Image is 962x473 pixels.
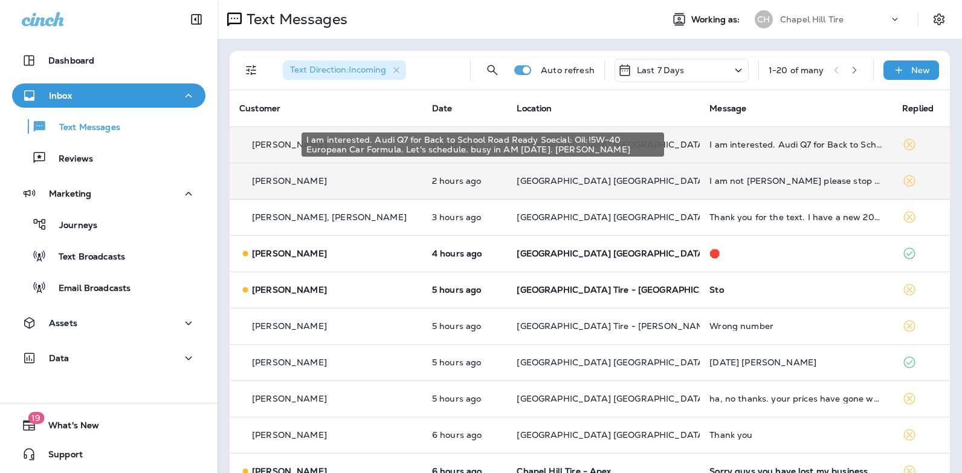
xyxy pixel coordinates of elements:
[517,212,707,223] span: [GEOGRAPHIC_DATA] [GEOGRAPHIC_DATA]
[12,181,205,206] button: Marketing
[517,393,810,404] span: [GEOGRAPHIC_DATA] [GEOGRAPHIC_DATA] - [GEOGRAPHIC_DATA]
[252,176,327,186] p: [PERSON_NAME]
[12,243,205,269] button: Text Broadcasts
[911,65,930,75] p: New
[517,248,707,259] span: [GEOGRAPHIC_DATA] [GEOGRAPHIC_DATA]
[637,65,685,75] p: Last 7 Days
[709,285,883,295] div: Sto
[49,91,72,100] p: Inbox
[12,83,205,108] button: Inbox
[252,321,327,331] p: [PERSON_NAME]
[252,394,327,403] p: [PERSON_NAME]
[49,353,69,363] p: Data
[517,429,707,440] span: [GEOGRAPHIC_DATA] [GEOGRAPHIC_DATA]
[12,413,205,437] button: 19What's New
[432,357,498,367] p: Aug 28, 2025 03:15 PM
[709,321,883,331] div: Wrong number
[242,10,347,28] p: Text Messages
[709,357,883,367] div: Wednesday, September 3 Donna Ross
[28,412,44,424] span: 19
[480,58,505,82] button: Search Messages
[432,212,498,222] p: Aug 28, 2025 05:35 PM
[12,212,205,237] button: Journeys
[252,357,327,367] p: [PERSON_NAME]
[709,103,746,114] span: Message
[302,132,664,157] div: I am interested. Audi Q7 for Back to School Road Ready Soecial: Oil:!5W-40 European Car Formula. ...
[12,275,205,300] button: Email Broadcasts
[432,321,498,331] p: Aug 28, 2025 03:17 PM
[709,140,883,149] div: I am interested. Audi Q7 for Back to School Road Ready Soecial: Oil:!5W-40 European Car Formula. ...
[12,442,205,466] button: Support
[709,212,883,222] div: Thank you for the text. I have a new 2025 CRV Honda so I have a package with Honda at this time.
[691,15,743,25] span: Working as:
[252,212,407,222] p: [PERSON_NAME], [PERSON_NAME]
[36,449,83,464] span: Support
[432,249,498,258] p: Aug 28, 2025 04:27 PM
[252,285,327,295] p: [PERSON_NAME]
[179,7,213,31] button: Collapse Sidebar
[541,65,595,75] p: Auto refresh
[12,311,205,335] button: Assets
[12,48,205,73] button: Dashboard
[517,284,732,295] span: [GEOGRAPHIC_DATA] Tire - [GEOGRAPHIC_DATA]
[12,346,205,370] button: Data
[432,285,498,295] p: Aug 28, 2025 03:18 PM
[755,10,773,28] div: CH
[290,64,386,75] span: Text Direction : Incoming
[517,103,552,114] span: Location
[252,140,327,149] p: [PERSON_NAME]
[780,15,844,24] p: Chapel Hill Tire
[432,394,498,403] p: Aug 28, 2025 03:00 PM
[928,8,950,30] button: Settings
[47,122,120,134] p: Text Messages
[432,430,498,440] p: Aug 28, 2025 02:29 PM
[517,175,707,186] span: [GEOGRAPHIC_DATA] [GEOGRAPHIC_DATA]
[47,252,125,263] p: Text Broadcasts
[12,145,205,171] button: Reviews
[769,65,824,75] div: 1 - 20 of many
[432,176,498,186] p: Aug 28, 2025 05:50 PM
[709,430,883,440] div: Thank you
[709,394,883,403] div: ha, no thanks. your prices have gone way up while service quality has declined. if I wasn't done ...
[239,103,280,114] span: Customer
[517,321,807,331] span: [GEOGRAPHIC_DATA] Tire - [PERSON_NAME][GEOGRAPHIC_DATA]
[49,318,77,328] p: Assets
[432,103,453,114] span: Date
[517,357,782,368] span: [GEOGRAPHIC_DATA] [GEOGRAPHIC_DATA][PERSON_NAME]
[36,420,99,435] span: What's New
[252,430,327,440] p: [PERSON_NAME]
[48,56,94,65] p: Dashboard
[902,103,934,114] span: Replied
[709,176,883,186] div: I am not Shelia please stop calling and texting me
[47,283,131,295] p: Email Broadcasts
[47,154,93,165] p: Reviews
[283,60,406,80] div: Text Direction:Incoming
[49,189,91,198] p: Marketing
[12,114,205,139] button: Text Messages
[709,249,883,258] div: 🛑
[47,220,97,232] p: Journeys
[239,58,263,82] button: Filters
[252,249,327,258] p: [PERSON_NAME]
